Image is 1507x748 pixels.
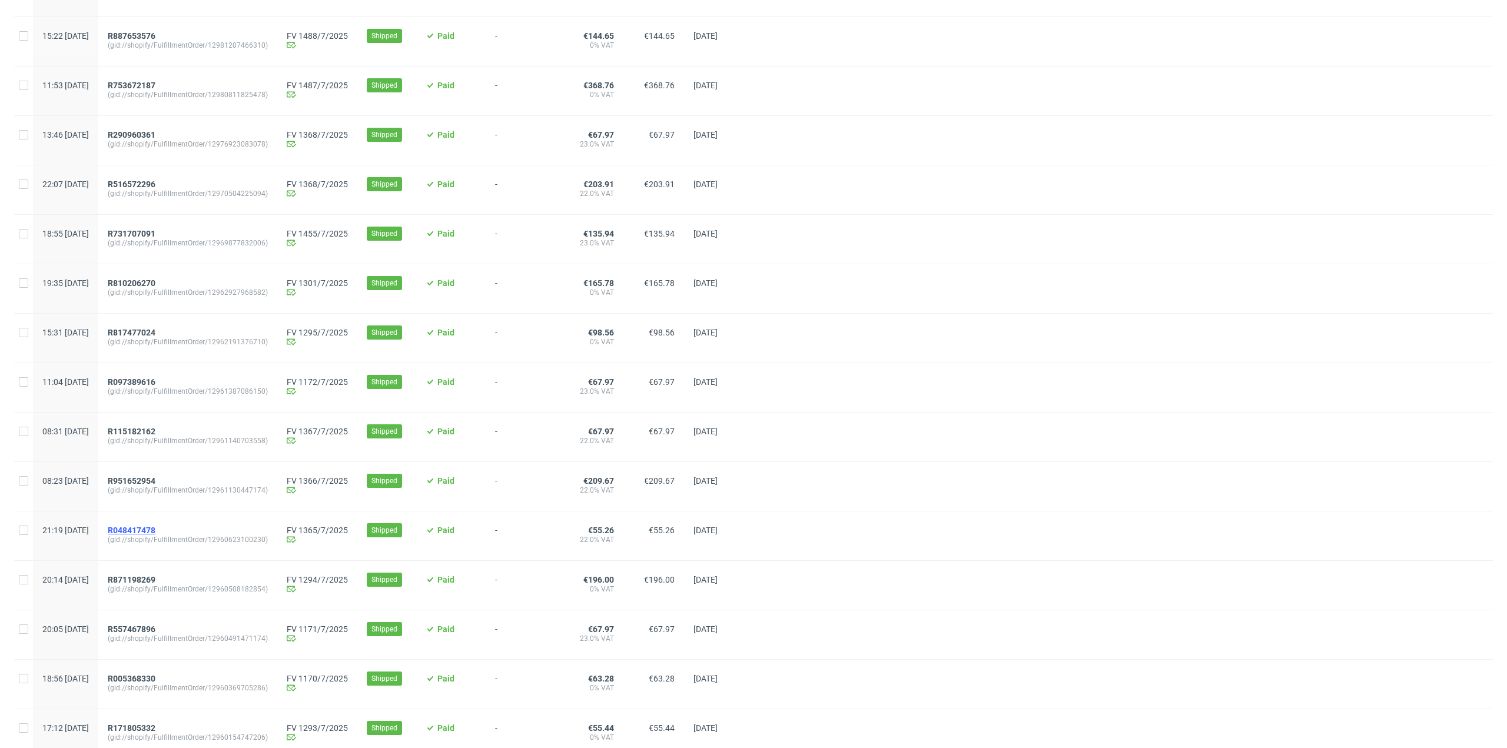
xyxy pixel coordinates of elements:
[495,723,553,744] span: -
[588,328,614,337] span: €98.56
[42,229,89,238] span: 18:55 [DATE]
[437,476,454,486] span: Paid
[495,81,553,101] span: -
[495,476,553,497] span: -
[588,427,614,436] span: €67.97
[108,229,158,238] a: R731707091
[583,31,614,41] span: €144.65
[572,535,614,544] span: 22.0% VAT
[371,80,397,91] span: Shipped
[108,486,268,495] span: (gid://shopify/FulfillmentOrder/12961130447174)
[572,337,614,347] span: 0% VAT
[583,179,614,189] span: €203.91
[108,179,158,189] a: R516572296
[437,723,454,733] span: Paid
[583,575,614,584] span: €196.00
[693,179,718,189] span: [DATE]
[287,179,348,189] a: FV 1368/7/2025
[588,624,614,634] span: €67.97
[108,575,155,584] span: R871198269
[644,31,675,41] span: €144.65
[588,723,614,733] span: €55.44
[108,683,268,693] span: (gid://shopify/FulfillmentOrder/12960369705286)
[495,526,553,546] span: -
[287,229,348,238] a: FV 1455/7/2025
[693,575,718,584] span: [DATE]
[108,436,268,446] span: (gid://shopify/FulfillmentOrder/12961140703558)
[495,278,553,299] span: -
[495,427,553,447] span: -
[572,683,614,693] span: 0% VAT
[437,31,454,41] span: Paid
[287,31,348,41] a: FV 1488/7/2025
[108,130,158,139] a: R290960361
[371,525,397,536] span: Shipped
[693,526,718,535] span: [DATE]
[572,139,614,149] span: 23.0% VAT
[108,377,155,387] span: R097389616
[108,41,268,50] span: (gid://shopify/FulfillmentOrder/12981207466310)
[108,90,268,99] span: (gid://shopify/FulfillmentOrder/12980811825478)
[42,575,89,584] span: 20:14 [DATE]
[572,41,614,50] span: 0% VAT
[287,526,348,535] a: FV 1365/7/2025
[437,179,454,189] span: Paid
[42,377,89,387] span: 11:04 [DATE]
[42,31,89,41] span: 15:22 [DATE]
[644,575,675,584] span: €196.00
[108,238,268,248] span: (gid://shopify/FulfillmentOrder/12969877832006)
[583,278,614,288] span: €165.78
[371,327,397,338] span: Shipped
[572,733,614,742] span: 0% VAT
[42,328,89,337] span: 15:31 [DATE]
[437,81,454,90] span: Paid
[108,733,268,742] span: (gid://shopify/FulfillmentOrder/12960154747206)
[287,377,348,387] a: FV 1172/7/2025
[371,673,397,684] span: Shipped
[495,328,553,348] span: -
[108,81,158,90] a: R753672187
[572,634,614,643] span: 23.0% VAT
[495,377,553,398] span: -
[108,535,268,544] span: (gid://shopify/FulfillmentOrder/12960623100230)
[572,486,614,495] span: 22.0% VAT
[588,377,614,387] span: €67.97
[287,476,348,486] a: FV 1366/7/2025
[572,90,614,99] span: 0% VAT
[371,179,397,190] span: Shipped
[42,278,89,288] span: 19:35 [DATE]
[649,427,675,436] span: €67.97
[693,130,718,139] span: [DATE]
[693,624,718,634] span: [DATE]
[371,723,397,733] span: Shipped
[108,526,155,535] span: R048417478
[649,328,675,337] span: €98.56
[287,674,348,683] a: FV 1170/7/2025
[108,427,158,436] a: R115182162
[108,288,268,297] span: (gid://shopify/FulfillmentOrder/12962927968582)
[108,723,158,733] a: R171805332
[108,377,158,387] a: R097389616
[495,179,553,200] span: -
[693,229,718,238] span: [DATE]
[437,377,454,387] span: Paid
[437,624,454,634] span: Paid
[583,81,614,90] span: €368.76
[572,584,614,594] span: 0% VAT
[371,426,397,437] span: Shipped
[287,624,348,634] a: FV 1171/7/2025
[649,377,675,387] span: €67.97
[108,81,155,90] span: R753672187
[495,130,553,151] span: -
[693,674,718,683] span: [DATE]
[108,229,155,238] span: R731707091
[644,476,675,486] span: €209.67
[108,476,158,486] a: R951652954
[644,179,675,189] span: €203.91
[572,189,614,198] span: 22.0% VAT
[108,179,155,189] span: R516572296
[42,476,89,486] span: 08:23 [DATE]
[693,427,718,436] span: [DATE]
[108,130,155,139] span: R290960361
[583,229,614,238] span: €135.94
